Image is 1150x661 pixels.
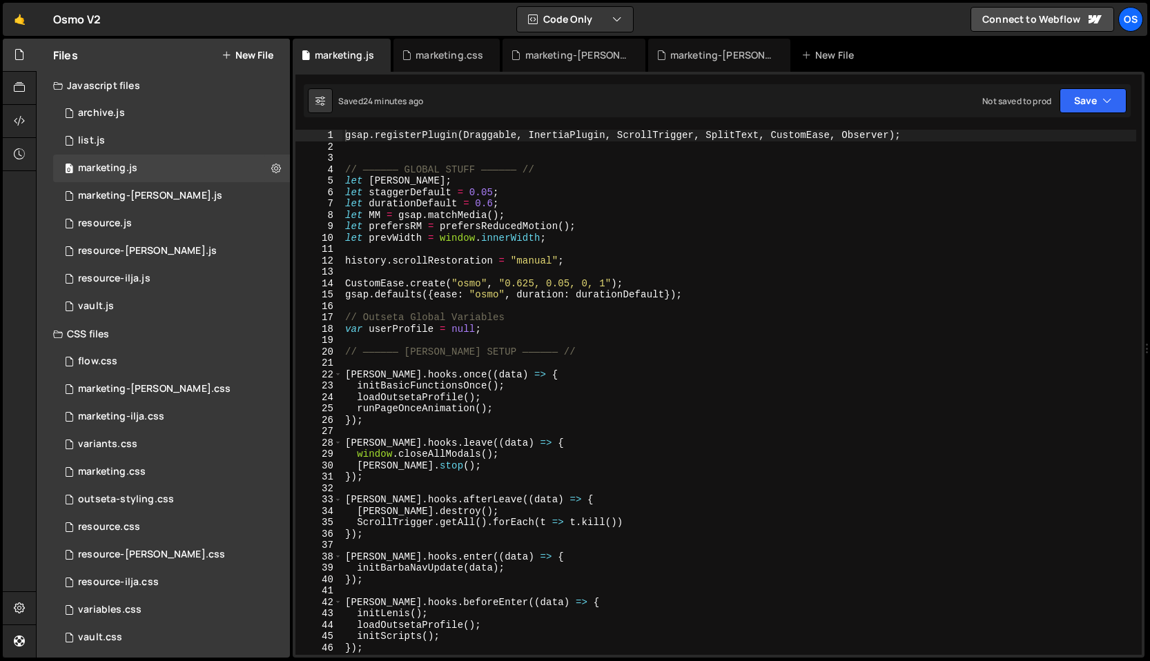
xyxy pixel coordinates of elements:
div: 6 [295,187,342,199]
button: Save [1060,88,1127,113]
div: 16596/45424.js [53,182,290,210]
div: 44 [295,620,342,631]
div: 16596/46183.js [53,210,290,237]
div: 29 [295,448,342,460]
div: 19 [295,335,342,346]
div: 40 [295,574,342,586]
div: Saved [338,95,423,107]
div: 2 [295,141,342,153]
div: 43 [295,608,342,620]
div: 15 [295,289,342,301]
div: 14 [295,278,342,290]
div: 16596/46196.css [53,541,290,569]
div: 25 [295,403,342,415]
div: 24 minutes ago [363,95,423,107]
a: 🤙 [3,3,37,36]
div: marketing-[PERSON_NAME].js [670,48,774,62]
div: 9 [295,221,342,233]
div: 23 [295,380,342,392]
div: 16596/46194.js [53,237,290,265]
div: marketing.js [315,48,374,62]
div: 16596/47731.css [53,403,290,431]
div: 16596/45154.css [53,596,290,624]
div: 16596/47552.css [53,348,290,375]
div: marketing-[PERSON_NAME].js [78,190,222,202]
div: vault.js [78,300,114,313]
div: 18 [295,324,342,335]
div: 41 [295,585,342,597]
div: marketing-[PERSON_NAME].css [525,48,629,62]
div: marketing-[PERSON_NAME].css [78,383,231,395]
div: 16596/45153.css [53,624,290,651]
button: Code Only [517,7,633,32]
div: 24 [295,392,342,404]
div: 38 [295,551,342,563]
div: 16596/45446.css [53,458,290,486]
a: Connect to Webflow [971,7,1114,32]
div: marketing.css [416,48,483,62]
div: marketing.js [78,162,137,175]
div: 8 [295,210,342,221]
div: Osmo V2 [53,11,101,28]
div: 13 [295,266,342,278]
div: vault.css [78,631,122,644]
div: resource.js [78,217,132,230]
div: 30 [295,460,342,472]
div: 33 [295,494,342,506]
div: 10 [295,233,342,244]
div: 45 [295,631,342,642]
div: variables.css [78,604,142,616]
div: 17 [295,312,342,324]
div: 16596/45422.js [53,155,290,182]
div: marketing.css [78,466,146,478]
div: CSS files [37,320,290,348]
a: Os [1118,7,1143,32]
div: 16596/45133.js [53,293,290,320]
div: 34 [295,506,342,517]
div: 16596/46199.css [53,513,290,541]
div: 36 [295,529,342,540]
div: New File [801,48,859,62]
div: 16596/46195.js [53,265,290,293]
div: 35 [295,517,342,529]
div: 3 [295,152,342,164]
div: 21 [295,357,342,369]
h2: Files [53,48,78,63]
div: 28 [295,437,342,449]
div: 1 [295,130,342,141]
div: 16596/46284.css [53,375,290,403]
div: 26 [295,415,342,426]
button: New File [222,50,273,61]
div: 16596/45151.js [53,127,290,155]
div: 4 [295,164,342,176]
div: flow.css [78,355,117,368]
div: 39 [295,562,342,574]
div: resource-ilja.css [78,576,159,589]
div: 16 [295,301,342,313]
div: 46 [295,642,342,654]
div: 16596/46198.css [53,569,290,596]
div: 22 [295,369,342,381]
div: outseta-styling.css [78,493,174,506]
div: archive.js [78,107,125,119]
div: 16596/45156.css [53,486,290,513]
div: variants.css [78,438,137,451]
div: list.js [78,135,105,147]
div: 16596/45511.css [53,431,290,458]
div: 12 [295,255,342,267]
div: 37 [295,540,342,551]
div: resource-ilja.js [78,273,150,285]
div: resource.css [78,521,140,533]
div: resource-[PERSON_NAME].css [78,549,225,561]
div: 42 [295,597,342,609]
div: marketing-ilja.css [78,411,164,423]
div: 27 [295,426,342,437]
div: 20 [295,346,342,358]
span: 0 [65,164,73,175]
div: 5 [295,175,342,187]
div: 16596/46210.js [53,99,290,127]
div: 32 [295,483,342,495]
div: 7 [295,198,342,210]
div: 11 [295,244,342,255]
